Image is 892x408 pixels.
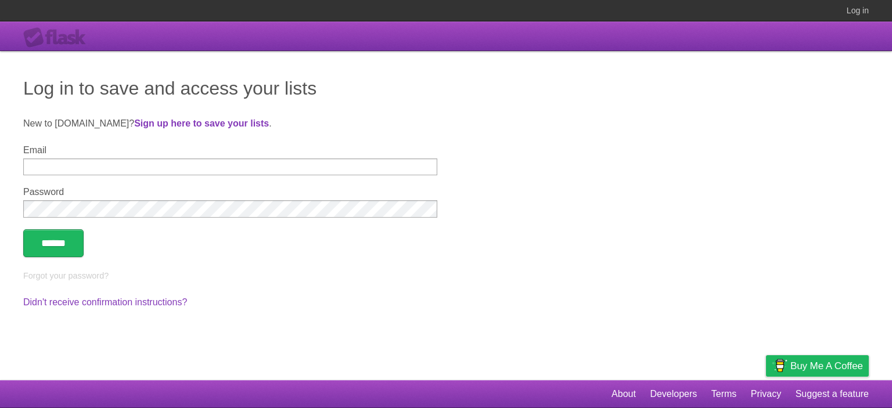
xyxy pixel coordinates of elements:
[796,383,869,405] a: Suggest a feature
[23,297,187,307] a: Didn't receive confirmation instructions?
[134,118,269,128] a: Sign up here to save your lists
[711,383,737,405] a: Terms
[612,383,636,405] a: About
[23,27,93,48] div: Flask
[23,187,437,197] label: Password
[772,356,787,375] img: Buy me a coffee
[23,145,437,156] label: Email
[23,117,869,131] p: New to [DOMAIN_NAME]? .
[790,356,863,376] span: Buy me a coffee
[650,383,697,405] a: Developers
[766,355,869,377] a: Buy me a coffee
[23,271,109,280] a: Forgot your password?
[751,383,781,405] a: Privacy
[23,74,869,102] h1: Log in to save and access your lists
